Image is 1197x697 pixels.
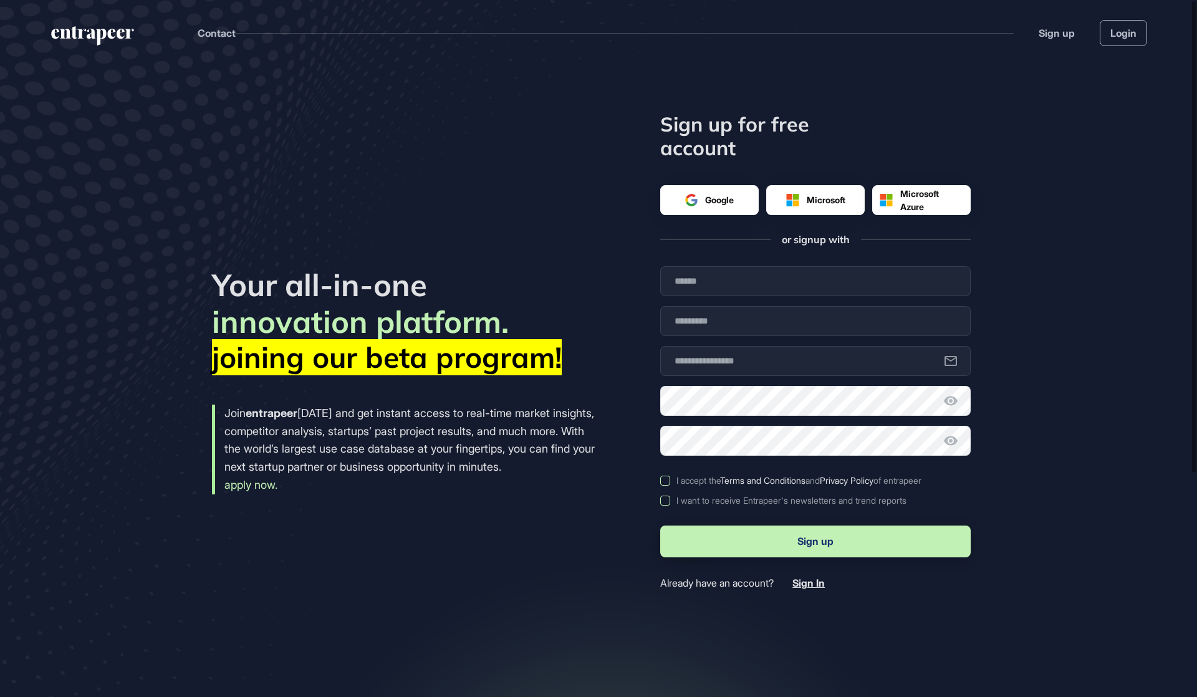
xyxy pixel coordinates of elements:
[198,25,236,41] button: Contact
[820,475,873,486] a: Privacy Policy
[50,26,135,50] a: entrapeer-logo
[212,339,562,375] mark: joining our beta program!
[660,526,971,557] button: Sign up
[676,496,906,506] div: I want to receive Entrapeer's newsletters and trend reports
[1100,20,1147,46] a: Login
[720,475,805,486] a: Terms and Conditions
[224,478,277,491] a: apply now.
[792,577,825,589] a: Sign In
[212,302,509,340] span: innovation platform.
[660,112,878,160] h1: Sign up for free account
[246,406,297,420] strong: entrapeer
[212,267,598,304] h2: Your all-in-one
[660,577,774,589] span: Already have an account?
[1039,26,1075,41] a: Sign up
[676,476,921,486] div: I accept the and of entrapeer
[900,187,963,213] span: Microsoft Azure
[224,406,595,473] span: Join [DATE] and get instant access to real-time market insights, competitor analysis, startups’ p...
[782,233,850,246] span: or signup with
